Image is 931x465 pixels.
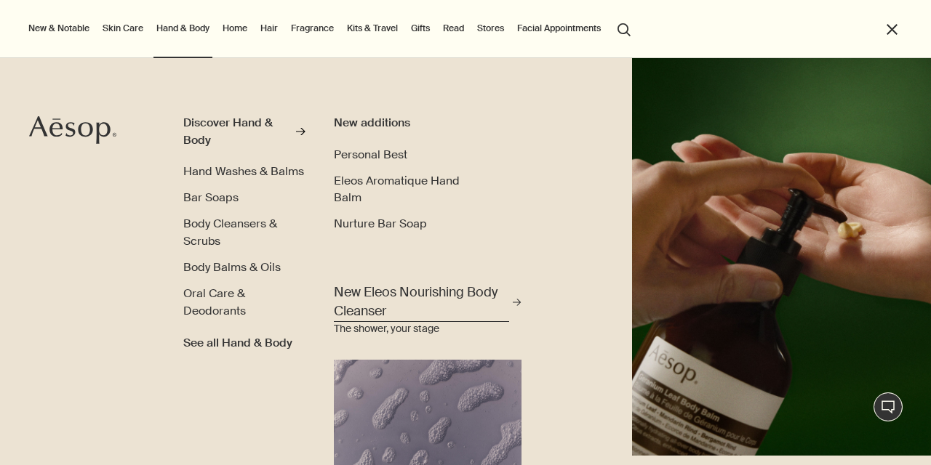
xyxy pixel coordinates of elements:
span: New Eleos Nourishing Body Cleanser [334,283,510,320]
a: Eleos Aromatique Hand Balm [334,172,483,206]
a: Personal Best [334,146,407,163]
a: Discover Hand & Body [183,114,305,154]
a: Read [440,20,467,37]
a: Hand & Body [153,20,212,37]
a: New Eleos Nourishing Body Cleanser The shower, your stageBody cleanser foam in purple background [330,280,525,464]
a: Gifts [408,20,433,37]
a: Oral Care & Deodorants [183,285,305,319]
a: Bar Soaps [183,189,239,206]
span: Oral Care & Deodorants [183,286,246,318]
button: Open search [611,15,637,42]
button: Close the Menu [884,21,900,38]
a: Hand Washes & Balms [183,163,304,180]
svg: Aesop [29,116,116,145]
a: Skin Care [100,20,146,37]
span: Body Balms & Oils [183,259,281,275]
a: Kits & Travel [344,20,401,37]
a: Nurture Bar Soap [334,215,427,232]
button: Stores [474,20,507,37]
img: A hand holding the pump dispensing Geranium Leaf Body Balm on to hand. [632,49,931,456]
a: Body Cleansers & Scrubs [183,215,305,249]
span: Personal Best [334,147,407,162]
div: Discover Hand & Body [183,114,293,148]
span: Eleos Aromatique Hand Balm [334,173,460,206]
div: New additions [334,114,483,132]
a: Body Balms & Oils [183,259,281,276]
span: Bar Soaps [183,190,239,205]
a: Home [220,20,250,37]
span: See all Hand & Body [183,334,292,352]
a: Fragrance [288,20,337,37]
button: Chat en direct [874,392,903,421]
div: The shower, your stage [334,320,439,338]
a: See all Hand & Body [183,328,292,352]
span: Hand Washes & Balms [183,163,304,179]
span: Body Cleansers & Scrubs [183,216,277,248]
a: Facial Appointments [514,20,604,37]
span: Nurture Bar Soap [334,216,427,231]
a: Aesop [25,112,120,152]
button: New & Notable [25,20,92,37]
a: Hair [257,20,281,37]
